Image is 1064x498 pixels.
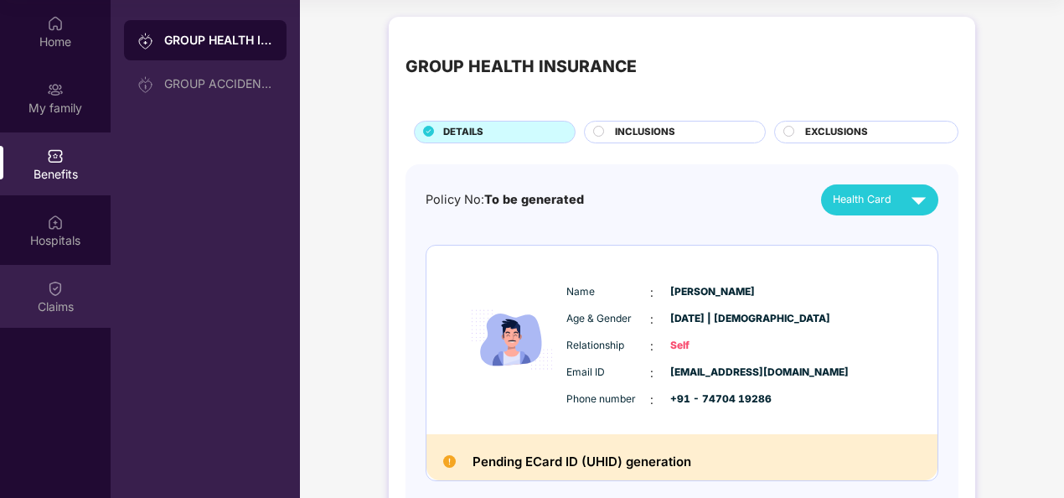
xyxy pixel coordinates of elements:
span: [EMAIL_ADDRESS][DOMAIN_NAME] [670,365,754,381]
button: Health Card [821,184,938,215]
span: DETAILS [443,125,483,140]
span: +91 - 74704 19286 [670,392,754,407]
span: Self [670,338,754,354]
img: svg+xml;base64,PHN2ZyBpZD0iSG9tZSIgeG1sbnM9Imh0dHA6Ly93d3cudzMub3JnLzIwMDAvc3ZnIiB3aWR0aD0iMjAiIG... [47,15,64,32]
img: Pending [443,455,456,468]
span: EXCLUSIONS [805,125,868,140]
img: svg+xml;base64,PHN2ZyB3aWR0aD0iMjAiIGhlaWdodD0iMjAiIHZpZXdCb3g9IjAgMCAyMCAyMCIgZmlsbD0ibm9uZSIgeG... [47,81,64,98]
div: GROUP HEALTH INSURANCE [164,32,273,49]
span: Email ID [566,365,650,381]
span: [DATE] | [DEMOGRAPHIC_DATA] [670,311,754,327]
span: INCLUSIONS [615,125,675,140]
span: : [650,337,653,355]
span: : [650,310,653,329]
span: : [650,364,653,382]
span: Name [566,284,650,300]
span: Phone number [566,392,650,407]
span: Age & Gender [566,311,650,327]
div: Policy No: [426,190,584,210]
span: To be generated [484,192,584,206]
img: svg+xml;base64,PHN2ZyBpZD0iQ2xhaW0iIHhtbG5zPSJodHRwOi8vd3d3LnczLm9yZy8yMDAwL3N2ZyIgd2lkdGg9IjIwIi... [47,280,64,297]
div: GROUP HEALTH INSURANCE [405,54,637,80]
img: svg+xml;base64,PHN2ZyB3aWR0aD0iMjAiIGhlaWdodD0iMjAiIHZpZXdCb3g9IjAgMCAyMCAyMCIgZmlsbD0ibm9uZSIgeG... [137,76,154,93]
h2: Pending ECard ID (UHID) generation [473,451,691,473]
img: svg+xml;base64,PHN2ZyB4bWxucz0iaHR0cDovL3d3dy53My5vcmcvMjAwMC9zdmciIHZpZXdCb3g9IjAgMCAyNCAyNCIgd2... [904,185,933,215]
img: svg+xml;base64,PHN2ZyBpZD0iSG9zcGl0YWxzIiB4bWxucz0iaHR0cDovL3d3dy53My5vcmcvMjAwMC9zdmciIHdpZHRoPS... [47,214,64,231]
img: svg+xml;base64,PHN2ZyBpZD0iQmVuZWZpdHMiIHhtbG5zPSJodHRwOi8vd3d3LnczLm9yZy8yMDAwL3N2ZyIgd2lkdGg9Ij... [47,148,64,164]
span: : [650,283,653,302]
span: Health Card [833,191,891,208]
div: GROUP ACCIDENTAL INSURANCE [164,77,273,91]
img: icon [462,271,562,409]
span: Relationship [566,338,650,354]
span: : [650,391,653,409]
img: svg+xml;base64,PHN2ZyB3aWR0aD0iMjAiIGhlaWdodD0iMjAiIHZpZXdCb3g9IjAgMCAyMCAyMCIgZmlsbD0ibm9uZSIgeG... [137,33,154,49]
span: [PERSON_NAME] [670,284,754,300]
